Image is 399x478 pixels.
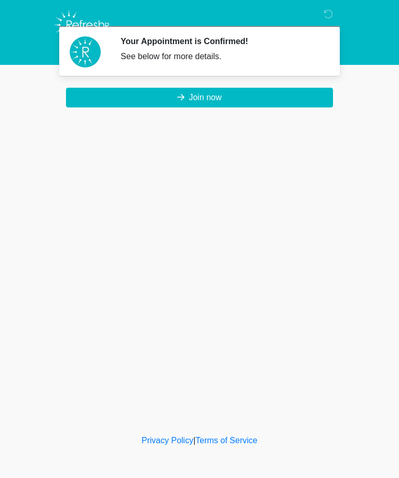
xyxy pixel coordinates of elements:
a: Privacy Policy [142,436,194,445]
div: See below for more details. [121,50,322,63]
a: Terms of Service [195,436,257,445]
button: Join now [66,88,333,107]
img: Agent Avatar [70,36,101,67]
img: Refresh RX Logo [51,8,114,42]
a: | [193,436,195,445]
